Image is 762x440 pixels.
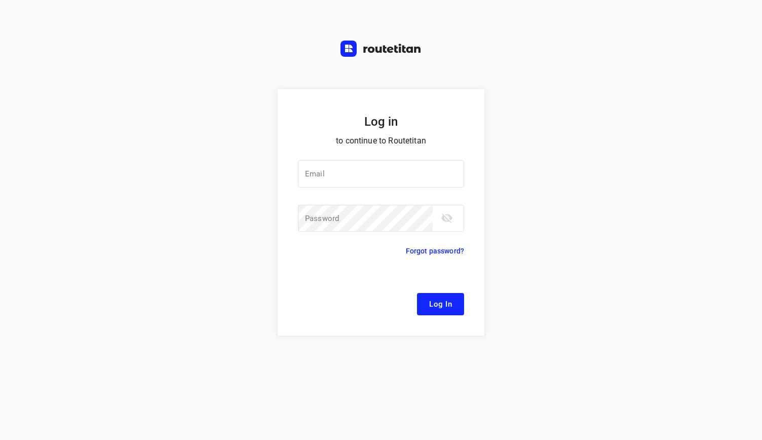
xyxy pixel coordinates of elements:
button: Log In [417,293,464,315]
p: Forgot password? [406,245,464,257]
span: Log In [429,298,452,311]
p: to continue to Routetitan [298,134,464,148]
h5: Log in [298,114,464,130]
button: toggle password visibility [437,208,457,228]
img: Routetitan [340,41,422,57]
